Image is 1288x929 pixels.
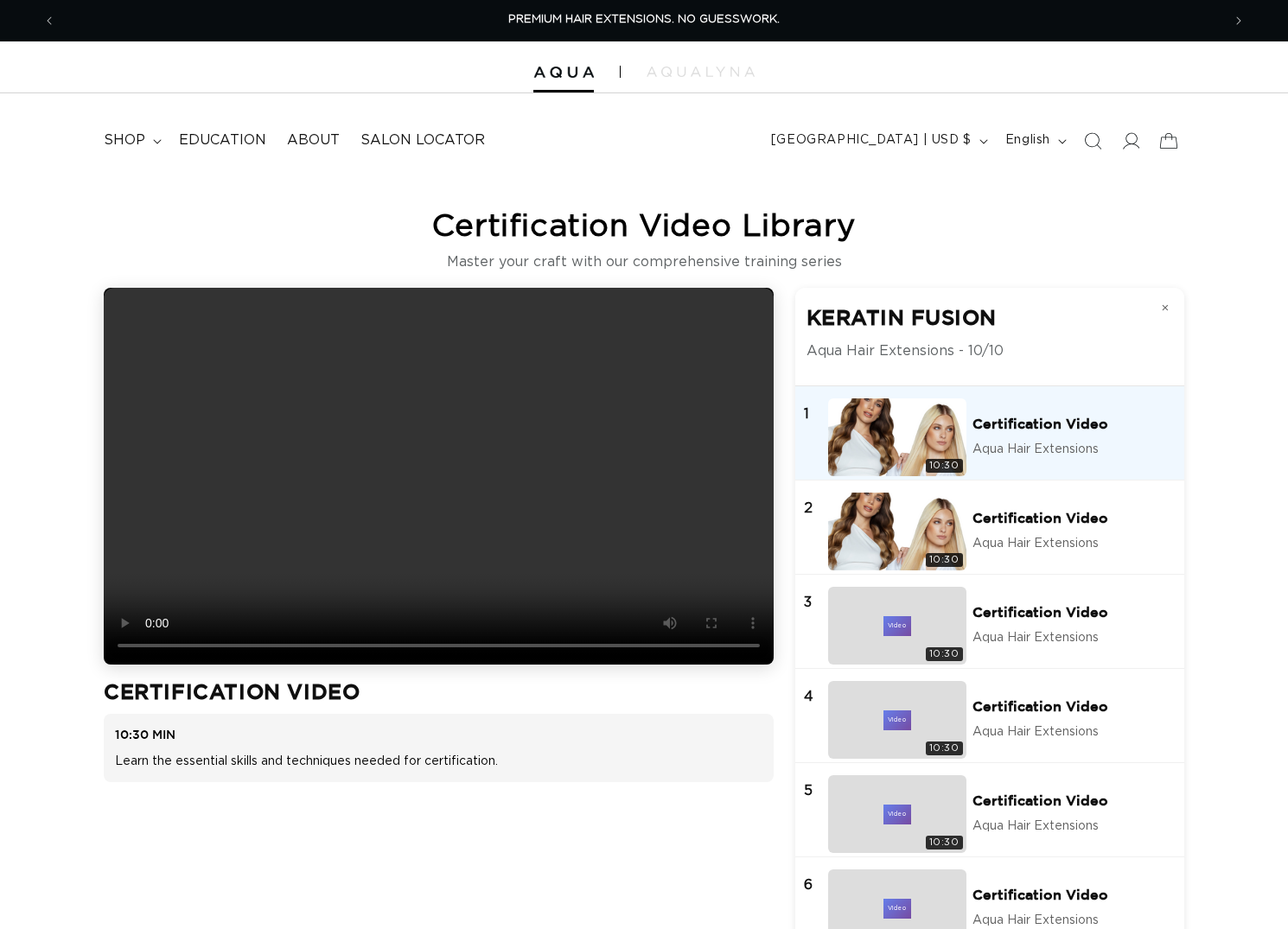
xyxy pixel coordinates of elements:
div: 3 [804,590,821,615]
div: 4 [804,684,821,709]
h4: Certification Video [972,886,1176,904]
h4: Certification Video [972,603,1176,621]
button: English [995,124,1074,157]
span: 10:30 [926,647,963,661]
button: [GEOGRAPHIC_DATA] | USD $ [761,124,995,157]
p: Aqua Hair Extensions [972,631,1176,646]
span: Learn the essential skills and techniques needed for certification. [115,753,763,771]
img: aqualyna.com [647,67,755,77]
a: Education [169,121,277,160]
a: Salon Locator [350,121,495,160]
span: Education [179,131,266,150]
summary: Search [1074,122,1112,160]
h1: Certification Video Library [104,208,1184,245]
summary: shop [93,121,169,160]
div: 2 [804,496,821,521]
span: 10:30 [926,459,963,473]
span: Salon Locator [360,131,485,150]
button: Next announcement [1220,4,1258,37]
h4: Certification Video [972,697,1176,716]
img: Aqua Hair Extensions [533,67,594,79]
span: About [287,131,340,150]
p: Aqua Hair Extensions [972,819,1176,834]
div: 6 [804,873,821,898]
span: [GEOGRAPHIC_DATA] | USD $ [771,131,972,150]
div: 1 [804,402,821,427]
h4: Certification Video [972,415,1176,433]
span: 10:30 [926,741,963,755]
h3: KERATIN FUSION [807,305,1174,330]
h4: Certification Video [972,792,1176,810]
p: Aqua Hair Extensions [972,725,1176,740]
p: Aqua Hair Extensions [972,442,1176,457]
span: English [1005,131,1050,150]
div: 10:30 MIN [115,724,763,746]
img: Certification Video [828,398,966,476]
p: Aqua Hair Extensions - 10/10 [807,343,1174,360]
h2: Certification Video [104,678,774,704]
p: Aqua Hair Extensions [972,537,1176,551]
button: Close playlist [1155,296,1176,317]
span: 10:30 [926,553,963,567]
div: 5 [804,779,821,804]
p: Aqua Hair Extensions [972,913,1176,928]
a: About [277,121,350,160]
p: Master your craft with our comprehensive training series [385,254,903,270]
span: shop [104,131,145,150]
h4: Certification Video [972,509,1176,527]
span: PREMIUM HAIR EXTENSIONS. NO GUESSWORK. [508,14,780,25]
span: 10:30 [926,836,963,849]
img: Certification Video [828,493,966,570]
button: Previous announcement [30,4,68,37]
